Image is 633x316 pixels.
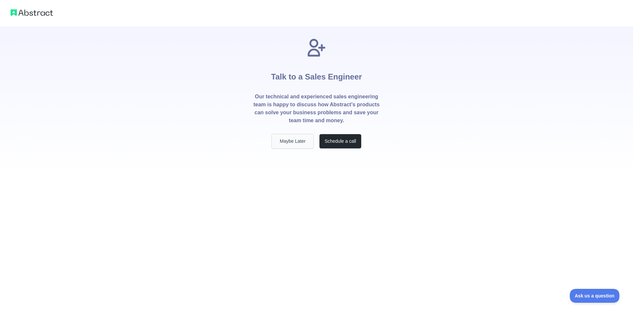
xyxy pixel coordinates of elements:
[253,93,380,125] p: Our technical and experienced sales engineering team is happy to discuss how Abstract's products ...
[319,134,362,149] button: Schedule a call
[11,8,53,17] img: Abstract logo
[570,289,620,303] iframe: Toggle Customer Support
[271,58,362,93] h1: Talk to a Sales Engineer
[271,134,314,149] button: Maybe Later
